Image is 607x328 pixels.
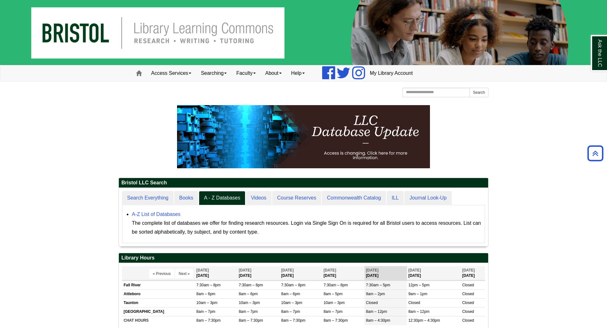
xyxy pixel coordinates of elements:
[462,309,474,314] span: Closed
[408,268,421,272] span: [DATE]
[261,65,286,81] a: About
[462,301,474,305] span: Closed
[196,65,231,81] a: Searching
[323,283,348,287] span: 7:30am – 8pm
[122,299,195,307] td: Taunton
[239,292,258,296] span: 8am – 6pm
[461,266,485,280] th: [DATE]
[146,65,196,81] a: Access Services
[323,268,336,272] span: [DATE]
[323,301,345,305] span: 10am – 3pm
[239,318,263,323] span: 8am – 7:30pm
[122,316,195,325] td: CHAT HOURS
[323,309,342,314] span: 8am – 7pm
[122,281,195,289] td: Fall River
[366,268,379,272] span: [DATE]
[462,318,474,323] span: Closed
[366,309,387,314] span: 8am – 12pm
[149,269,174,278] button: « Previous
[199,191,245,205] a: A - Z Databases
[196,268,209,272] span: [DATE]
[286,65,310,81] a: Help
[239,268,251,272] span: [DATE]
[122,191,174,205] a: Search Everything
[239,283,263,287] span: 7:30am – 8pm
[239,309,258,314] span: 8am – 7pm
[404,191,451,205] a: Journal Look-Up
[196,301,218,305] span: 10am – 3pm
[174,191,198,205] a: Books
[281,268,294,272] span: [DATE]
[281,283,305,287] span: 7:30am – 8pm
[122,289,195,298] td: Attleboro
[408,301,420,305] span: Closed
[239,301,260,305] span: 10am – 3pm
[469,88,488,97] button: Search
[196,292,215,296] span: 8am – 6pm
[408,283,430,287] span: 12pm – 5pm
[366,301,378,305] span: Closed
[365,65,418,81] a: My Library Account
[196,283,221,287] span: 7:30am – 8pm
[132,219,481,236] div: The complete list of databases we offer for finding research resources. Login via Single Sign On ...
[281,301,302,305] span: 10am – 3pm
[195,266,237,280] th: [DATE]
[231,65,261,81] a: Faculty
[279,266,322,280] th: [DATE]
[119,178,488,188] h2: Bristol LLC Search
[177,105,430,168] img: HTML tutorial
[281,309,300,314] span: 8am – 7pm
[462,283,474,287] span: Closed
[132,212,181,217] a: A-Z List of Databases
[407,266,461,280] th: [DATE]
[122,307,195,316] td: [GEOGRAPHIC_DATA]
[246,191,272,205] a: Videos
[272,191,322,205] a: Course Reserves
[323,318,348,323] span: 8am – 7:30pm
[408,292,427,296] span: 9am – 1pm
[387,191,404,205] a: ILL
[281,292,300,296] span: 8am – 6pm
[323,292,342,296] span: 8am – 5pm
[196,318,221,323] span: 8am – 7:30pm
[119,253,488,263] h2: Library Hours
[365,266,407,280] th: [DATE]
[366,318,390,323] span: 8am – 4:30pm
[322,266,364,280] th: [DATE]
[366,292,385,296] span: 9am – 2pm
[196,309,215,314] span: 8am – 7pm
[462,292,474,296] span: Closed
[322,191,386,205] a: Commonwealth Catalog
[462,268,475,272] span: [DATE]
[175,269,193,278] button: Next »
[366,283,390,287] span: 7:30am – 5pm
[585,149,605,158] a: Back to Top
[408,318,440,323] span: 12:30pm – 4:30pm
[281,318,305,323] span: 8am – 7:30pm
[408,309,430,314] span: 8am – 12pm
[237,266,279,280] th: [DATE]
